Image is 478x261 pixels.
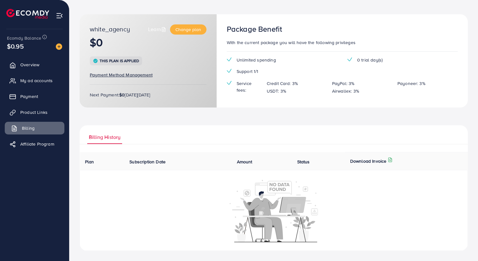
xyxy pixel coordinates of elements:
p: PayPal: 3% [332,80,355,87]
span: Billing History [89,134,121,141]
p: Download Invoice [350,157,387,165]
span: Payment Method Management [90,72,153,78]
a: Product Links [5,106,64,119]
h3: Package Benefit [227,24,282,34]
p: Airwallex: 3% [332,87,359,95]
span: Billing [22,125,35,131]
a: My ad accounts [5,74,64,87]
span: Product Links [20,109,48,115]
a: Affiliate Program [5,138,64,150]
span: Overview [20,62,39,68]
img: tick [347,57,352,62]
span: white_agency [90,24,130,35]
p: With the current package you will have the following privileges [227,39,458,46]
img: menu [56,12,63,19]
p: Credit Card: 3% [267,80,298,87]
span: Plan [85,159,94,165]
a: Payment [5,90,64,103]
img: tick [227,69,232,73]
span: This plan is applied [100,58,139,63]
span: Payment [20,93,38,100]
span: $0.95 [7,42,24,51]
p: Payoneer: 3% [397,80,425,87]
span: Amount [237,159,252,165]
span: My ad accounts [20,77,53,84]
p: USDT: 3% [267,87,286,95]
span: Affiliate Program [20,141,54,147]
span: Status [297,159,310,165]
span: 0 trial day(s) [357,57,383,63]
span: Subscription Date [129,159,166,165]
a: Learn [148,26,167,33]
span: Change plan [175,26,201,33]
span: Unlimited spending [237,57,276,63]
img: tick [227,81,232,85]
img: No account [230,179,318,242]
button: Change plan [170,24,206,35]
span: Ecomdy Balance [7,35,41,41]
a: Billing [5,122,64,134]
h1: $0 [90,36,206,49]
span: Support 1/1 [237,68,259,75]
iframe: Chat [451,232,473,256]
img: logo [6,9,49,19]
img: tick [93,58,98,63]
img: tick [227,57,232,62]
a: Overview [5,58,64,71]
img: image [56,43,62,50]
span: Service fees: [237,80,262,93]
strong: $0 [119,92,125,98]
p: Next Payment: [DATE][DATE] [90,91,206,99]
